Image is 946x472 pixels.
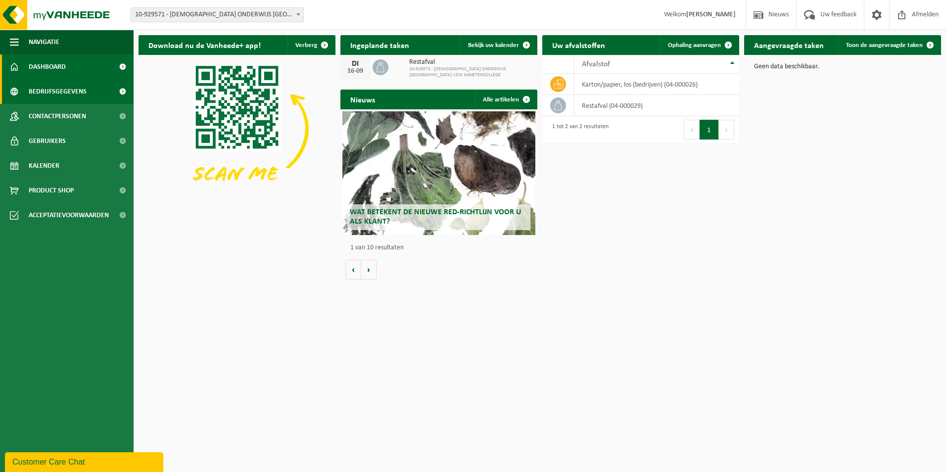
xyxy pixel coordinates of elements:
a: Ophaling aanvragen [660,35,738,55]
iframe: chat widget [5,450,165,472]
span: Restafval [409,58,532,66]
span: Acceptatievoorwaarden [29,203,109,228]
p: 1 van 10 resultaten [350,244,532,251]
h2: Uw afvalstoffen [542,35,615,54]
a: Alle artikelen [475,90,536,109]
span: Ophaling aanvragen [668,42,721,48]
button: Vorige [345,260,361,280]
button: Previous [684,120,700,140]
span: Bekijk uw kalender [468,42,519,48]
span: Gebruikers [29,129,66,153]
div: 1 tot 2 van 2 resultaten [547,119,609,141]
span: Afvalstof [582,60,610,68]
button: 1 [700,120,719,140]
h2: Download nu de Vanheede+ app! [139,35,271,54]
div: DI [345,60,365,68]
span: Product Shop [29,178,74,203]
h2: Aangevraagde taken [744,35,834,54]
span: Bedrijfsgegevens [29,79,87,104]
button: Verberg [287,35,334,55]
a: Wat betekent de nieuwe RED-richtlijn voor u als klant? [342,111,535,235]
strong: [PERSON_NAME] [686,11,736,18]
span: 10-929571 - KATHOLIEK ONDERWIJS SINT-MICHIEL VZW AGNETENCOLLEGE - PEER [131,7,304,22]
td: restafval (04-000029) [574,95,739,116]
span: 10-929571 - KATHOLIEK ONDERWIJS SINT-MICHIEL VZW AGNETENCOLLEGE - PEER [131,8,303,22]
div: 16-09 [345,68,365,75]
a: Bekijk uw kalender [460,35,536,55]
td: karton/papier, los (bedrijven) (04-000026) [574,74,739,95]
span: Toon de aangevraagde taken [846,42,923,48]
span: Dashboard [29,54,66,79]
span: Contactpersonen [29,104,86,129]
span: Wat betekent de nieuwe RED-richtlijn voor u als klant? [350,208,521,226]
span: 10-929571 - [DEMOGRAPHIC_DATA] ONDERWIJS [GEOGRAPHIC_DATA] VZW AGNETENCOLLEGE [409,66,532,78]
button: Next [719,120,734,140]
span: Kalender [29,153,59,178]
span: Verberg [295,42,317,48]
button: Volgende [361,260,377,280]
a: Toon de aangevraagde taken [838,35,940,55]
span: Navigatie [29,30,59,54]
p: Geen data beschikbaar. [754,63,931,70]
img: Download de VHEPlus App [139,55,335,203]
h2: Nieuws [340,90,385,109]
h2: Ingeplande taken [340,35,419,54]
